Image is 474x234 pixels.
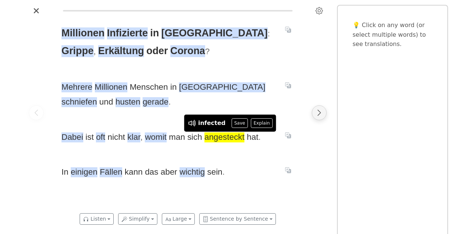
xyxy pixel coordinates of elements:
button: Translate sentence [282,165,294,174]
p: 💡 Click on any word (or select multiple words) to see translations. [353,20,433,49]
span: man [169,132,185,142]
button: Previous page [29,105,44,120]
button: Close [30,5,42,17]
span: Corona [170,45,205,57]
span: nicht [108,132,125,142]
span: womit [145,132,166,142]
div: Reading progress [63,10,293,11]
span: : [268,29,270,38]
span: Fällen [100,167,122,177]
div: infected [198,119,226,128]
button: Simplify [118,213,157,225]
span: einigen [71,167,97,177]
span: [GEOGRAPHIC_DATA] [179,82,265,92]
span: . [168,97,171,106]
span: schniefen [61,97,97,107]
button: Translate sentence [282,81,294,90]
button: Translate sentence [282,131,294,139]
span: Mehrere [61,82,92,92]
span: in [150,27,159,39]
span: oder [146,45,168,57]
span: wichtig [180,167,205,177]
span: sein [207,167,222,177]
span: Millionen [95,82,127,92]
span: ist [86,132,94,142]
span: sich [187,132,202,142]
span: und [99,97,113,107]
span: aber [161,167,177,177]
span: husten [116,97,140,107]
span: Infizierte [107,27,148,39]
span: . [223,167,225,177]
span: Grippe [61,45,94,57]
span: , [94,47,96,56]
span: gerade [143,97,168,107]
span: angesteckt [204,132,244,142]
span: das [145,167,158,177]
span: hat [247,132,258,142]
span: kann [125,167,143,177]
button: Save [231,118,248,128]
button: Next page [312,105,327,120]
span: Erkältung [98,45,144,57]
span: Millionen [61,27,104,39]
button: Explain [251,118,273,128]
span: klar [127,132,140,142]
span: oft [96,132,105,142]
button: Large [162,213,195,225]
button: Translate sentence [282,25,294,34]
button: Settings [313,5,325,17]
span: [GEOGRAPHIC_DATA] [161,27,268,39]
button: Listen [80,213,114,225]
span: In [61,167,69,177]
button: Sentence by Sentence [199,213,276,225]
span: Dabei [61,132,83,142]
span: Menschen [130,82,168,92]
span: ? [205,47,210,56]
span: , [140,132,143,142]
span: . [258,132,261,142]
span: in [170,82,177,92]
